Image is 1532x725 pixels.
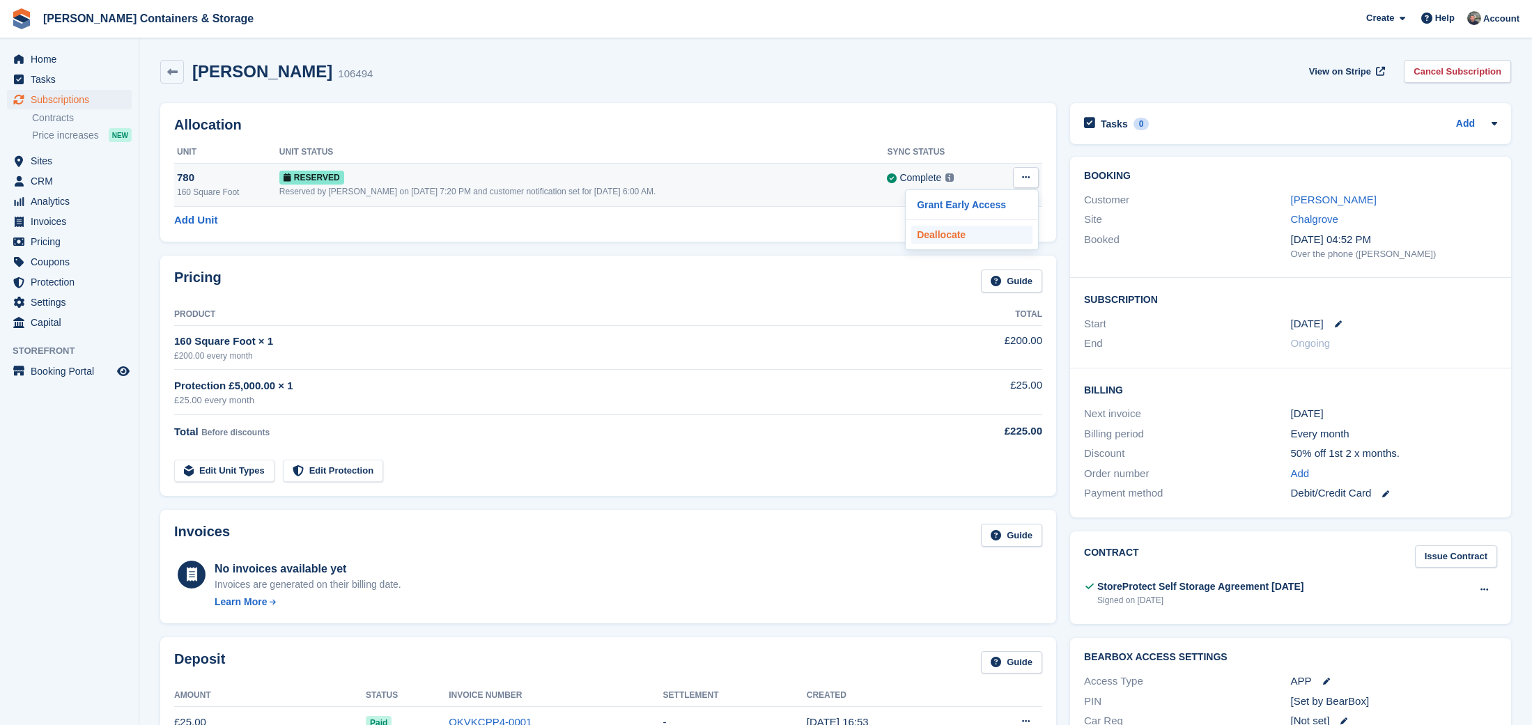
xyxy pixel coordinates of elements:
[31,49,114,69] span: Home
[279,141,888,164] th: Unit Status
[32,129,99,142] span: Price increases
[174,212,217,228] a: Add Unit
[174,350,909,362] div: £200.00 every month
[1291,247,1497,261] div: Over the phone ([PERSON_NAME])
[32,127,132,143] a: Price increases NEW
[31,252,114,272] span: Coupons
[174,117,1042,133] h2: Allocation
[174,651,225,674] h2: Deposit
[1084,426,1290,442] div: Billing period
[1084,171,1497,182] h2: Booking
[1097,579,1303,594] div: StoreProtect Self Storage Agreement [DATE]
[1084,545,1139,568] h2: Contract
[7,192,132,211] a: menu
[31,212,114,231] span: Invoices
[1084,316,1290,332] div: Start
[7,90,132,109] a: menu
[981,524,1042,547] a: Guide
[201,428,270,437] span: Before discounts
[7,313,132,332] a: menu
[945,173,954,182] img: icon-info-grey-7440780725fd019a000dd9b08b2336e03edf1995a4989e88bcd33f0948082b44.svg
[981,270,1042,293] a: Guide
[31,192,114,211] span: Analytics
[807,685,966,707] th: Created
[7,171,132,191] a: menu
[1291,337,1331,349] span: Ongoing
[11,8,32,29] img: stora-icon-8386f47178a22dfd0bd8f6a31ec36ba5ce8667c1dd55bd0f319d3a0aa187defe.svg
[192,62,332,81] h2: [PERSON_NAME]
[31,232,114,251] span: Pricing
[31,151,114,171] span: Sites
[32,111,132,125] a: Contracts
[1084,192,1290,208] div: Customer
[1291,316,1324,332] time: 2025-10-16 23:00:00 UTC
[1133,118,1150,130] div: 0
[1084,673,1290,689] div: Access Type
[1084,694,1290,710] div: PIN
[1084,466,1290,482] div: Order number
[1084,292,1497,306] h2: Subscription
[174,426,199,437] span: Total
[1084,406,1290,422] div: Next invoice
[7,151,132,171] a: menu
[279,185,888,198] div: Reserved by [PERSON_NAME] on [DATE] 7:20 PM and customer notification set for [DATE] 6:00 AM.
[174,334,909,350] div: 160 Square Foot × 1
[174,141,279,164] th: Unit
[174,378,909,394] div: Protection £5,000.00 × 1
[177,186,279,198] div: 160 Square Foot
[1456,116,1475,132] a: Add
[174,304,909,326] th: Product
[31,313,114,332] span: Capital
[981,651,1042,674] a: Guide
[449,685,663,707] th: Invoice Number
[1435,11,1455,25] span: Help
[7,293,132,312] a: menu
[1097,594,1303,607] div: Signed on [DATE]
[1404,60,1511,83] a: Cancel Subscription
[366,685,449,707] th: Status
[215,577,401,592] div: Invoices are generated on their billing date.
[1467,11,1481,25] img: Adam Greenhalgh
[1291,446,1497,462] div: 50% off 1st 2 x months.
[1084,232,1290,261] div: Booked
[279,171,344,185] span: Reserved
[1303,60,1388,83] a: View on Stripe
[1291,694,1497,710] div: [Set by BearBox]
[31,90,114,109] span: Subscriptions
[174,524,230,547] h2: Invoices
[1291,485,1497,501] div: Debit/Credit Card
[31,361,114,381] span: Booking Portal
[338,66,373,82] div: 106494
[909,370,1042,415] td: £25.00
[1084,652,1497,663] h2: BearBox Access Settings
[1291,213,1338,225] a: Chalgrove
[911,226,1032,244] a: Deallocate
[215,595,267,609] div: Learn More
[1415,545,1497,568] a: Issue Contract
[7,49,132,69] a: menu
[31,272,114,292] span: Protection
[174,393,909,407] div: £25.00 every month
[909,325,1042,369] td: £200.00
[7,70,132,89] a: menu
[909,423,1042,439] div: £225.00
[887,141,995,164] th: Sync Status
[109,128,132,142] div: NEW
[13,344,139,358] span: Storefront
[7,361,132,381] a: menu
[31,293,114,312] span: Settings
[899,171,941,185] div: Complete
[174,460,274,483] a: Edit Unit Types
[1291,673,1497,689] div: APP
[1101,118,1128,130] h2: Tasks
[283,460,383,483] a: Edit Protection
[1309,65,1371,79] span: View on Stripe
[7,232,132,251] a: menu
[1084,446,1290,462] div: Discount
[911,196,1032,214] p: Grant Early Access
[1291,466,1310,482] a: Add
[174,685,366,707] th: Amount
[7,212,132,231] a: menu
[215,561,401,577] div: No invoices available yet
